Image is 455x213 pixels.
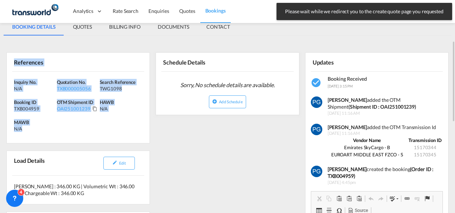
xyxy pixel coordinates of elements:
[353,137,381,143] strong: Vendor Name
[311,96,322,108] img: vm11kgAAAAZJREFUAwCWHwimzl+9jgAAAABJRU5ErkJggg==
[354,194,364,203] a: Paste from Word
[57,79,86,85] span: Quotation No.
[388,194,400,203] a: Spell Check As You Type
[422,194,432,203] a: Anchor
[100,79,136,85] span: Search Reference
[14,126,22,132] div: N/A
[14,85,55,92] div: N/A
[328,110,444,117] span: [DATE] 11:16 AM
[149,18,198,35] md-tab-item: DOCUMENTS
[4,18,239,35] md-pagination-wrapper: Use the left and right arrow keys to navigate between tabs
[408,137,442,143] strong: Transmission ID
[314,194,324,203] a: Cut (Ctrl+X)
[103,157,135,170] button: icon-pencilEdit
[402,194,412,203] a: Link (Ctrl+K)
[73,8,93,15] span: Analytics
[328,144,407,151] td: Emirates SkyCargo - B
[100,99,114,105] span: HAWB
[7,7,124,15] body: Editor, editor14
[344,194,354,203] a: Paste as plain text (Ctrl+Shift+V)
[407,151,444,158] td: 15170345
[219,99,243,104] span: Add Schedule
[100,85,141,92] div: TWG1098
[205,8,226,14] span: Bookings
[198,18,239,35] md-tab-item: CONTACT
[4,18,64,35] md-tab-item: BOOKING DETAILS
[328,151,407,158] td: EUROART MIDDLE EAST FZCO - S
[7,176,150,204] div: [PERSON_NAME] : 346.00 KG | Volumetric Wt : 346.00 KG | Chargeable Wt : 346.00 KG
[366,194,376,203] a: Undo (Ctrl+Z)
[12,56,77,68] div: References
[324,194,334,203] a: Copy (Ctrl+C)
[113,8,138,14] span: Rate Search
[328,166,367,172] b: [PERSON_NAME]
[14,105,55,112] div: TXB004959
[209,95,246,108] button: icon-plus-circleAdd Schedule
[328,84,353,88] span: [DATE] 3:15 PM
[101,18,149,35] md-tab-item: BILLING INFO
[112,160,117,165] md-icon: icon-pencil
[161,56,226,68] div: Schedule Details
[328,76,367,82] span: Booking Received
[328,166,444,180] div: created the booking
[328,131,444,137] span: [DATE] 11:16 AM
[57,105,90,112] div: OAI251001239
[11,3,59,19] img: f753ae806dec11f0841701cdfdf085c0.png
[412,194,422,203] a: Unlink
[14,99,36,105] span: Booking ID
[328,96,444,110] div: added the OTM Shipment
[311,56,376,68] div: Updates
[328,124,444,131] div: added the OTM Transmission Id
[177,78,278,92] span: Sorry, No schedule details are available.
[148,8,169,14] span: Enquiries
[328,97,367,103] strong: [PERSON_NAME]
[283,8,446,15] span: Please wait while we redirect you to the create quote page you requested
[92,106,97,111] md-icon: Click to Copy
[57,85,98,92] div: TXB000005056
[376,194,386,203] a: Redo (Ctrl+Y)
[119,161,126,165] span: Edit
[311,166,322,177] img: vm11kgAAAAZJREFUAwCWHwimzl+9jgAAAABJRU5ErkJggg==
[328,124,367,130] strong: [PERSON_NAME]
[57,99,94,105] span: OTM Shipment ID
[311,124,322,135] img: vm11kgAAAAZJREFUAwCWHwimzl+9jgAAAABJRU5ErkJggg==
[179,8,195,14] span: Quotes
[212,99,217,104] md-icon: icon-plus-circle
[328,180,444,186] span: [DATE] 4:45pm
[407,144,444,151] td: 15170344
[14,119,29,125] span: MAWB
[14,79,36,85] span: Inquiry No.
[334,194,344,203] a: Paste (Ctrl+V)
[311,77,322,89] md-icon: icon-checkbox-marked-circle
[100,105,143,112] div: N/A
[64,18,101,35] md-tab-item: QUOTES
[12,154,48,172] div: Load Details
[348,104,416,110] strong: (Shipment ID : OAI251001239)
